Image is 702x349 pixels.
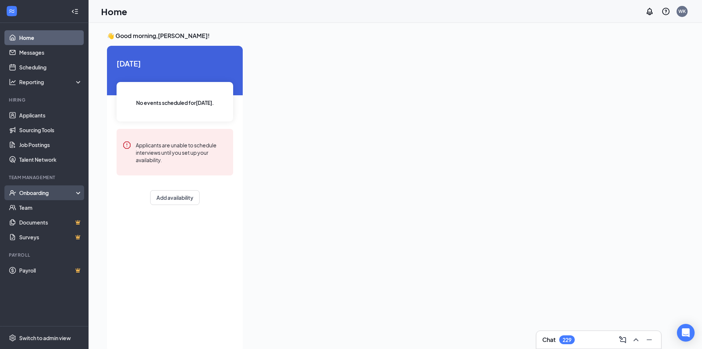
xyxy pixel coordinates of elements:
a: Home [19,30,82,45]
h3: Chat [542,336,556,344]
svg: Settings [9,334,16,342]
h3: 👋 Good morning, [PERSON_NAME] ! [107,32,662,40]
div: Applicants are unable to schedule interviews until you set up your availability. [136,141,227,164]
div: 229 [563,337,571,343]
div: Team Management [9,174,81,181]
svg: WorkstreamLogo [8,7,15,15]
svg: ComposeMessage [618,335,627,344]
svg: QuestionInfo [661,7,670,16]
svg: Notifications [645,7,654,16]
a: Talent Network [19,152,82,167]
h1: Home [101,5,127,18]
a: SurveysCrown [19,230,82,244]
span: No events scheduled for [DATE] . [136,99,214,107]
svg: UserCheck [9,189,16,196]
div: Payroll [9,252,81,258]
svg: Collapse [71,8,79,15]
span: [DATE] [117,58,233,69]
svg: Error [122,141,131,150]
svg: ChevronUp [632,335,640,344]
div: Switch to admin view [19,334,71,342]
a: Scheduling [19,60,82,75]
svg: Minimize [645,335,654,344]
a: Messages [19,45,82,60]
button: ComposeMessage [617,334,629,346]
div: Reporting [19,78,83,86]
div: Onboarding [19,189,76,196]
div: Hiring [9,97,81,103]
svg: Analysis [9,78,16,86]
a: Applicants [19,108,82,123]
button: Minimize [643,334,655,346]
a: Job Postings [19,137,82,152]
button: Add availability [150,190,200,205]
a: DocumentsCrown [19,215,82,230]
a: Team [19,200,82,215]
a: PayrollCrown [19,263,82,278]
div: WK [678,8,686,14]
button: ChevronUp [630,334,642,346]
a: Sourcing Tools [19,123,82,137]
div: Open Intercom Messenger [677,324,695,342]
